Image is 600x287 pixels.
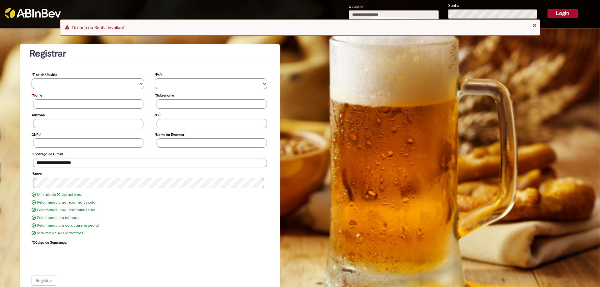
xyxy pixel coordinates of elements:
label: Mínimo de 10 caracteres. [37,192,82,197]
span: Usuário ou Senha inválido! [72,25,124,30]
label: Pelo menos um número. [37,215,79,220]
label: Senha [32,169,42,178]
label: CNPJ [32,130,41,139]
label: Sobrenome [155,90,174,99]
label: Nome [32,90,42,99]
h1: Registrar [30,48,270,59]
label: Pelo menos um caractere especial. [37,223,99,228]
label: CPF [155,110,162,119]
label: Nome da Empresa [155,130,184,139]
button: Login [547,9,578,18]
iframe: reCAPTCHA [33,246,128,271]
label: Código de Segurança [32,237,67,246]
label: Tipo de Usuário [32,70,57,79]
label: Máximo de 40 Caracteres. [37,231,84,236]
label: Endereço de E-mail [32,149,63,158]
img: ABInbev-white.png [5,8,61,18]
label: Telefone [32,110,45,119]
label: País [155,70,162,79]
button: Fechar Notificação [532,23,537,28]
label: Pelo menos uma letra maiúscula. [37,200,96,205]
label: Pelo menos uma letra minúscula. [37,208,96,213]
